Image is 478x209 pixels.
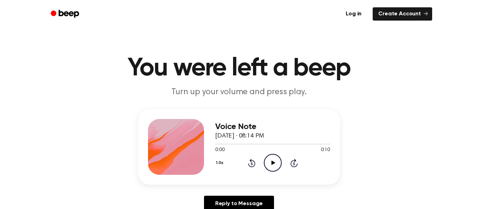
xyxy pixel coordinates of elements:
a: Log in [339,6,368,22]
span: 0:00 [215,147,224,154]
a: Beep [46,7,85,21]
p: Turn up your volume and press play. [105,87,373,98]
a: Create Account [373,7,432,21]
button: 1.0x [215,157,226,169]
span: 0:10 [321,147,330,154]
span: [DATE] · 08:14 PM [215,133,264,139]
h1: You were left a beep [60,56,418,81]
h3: Voice Note [215,122,330,132]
